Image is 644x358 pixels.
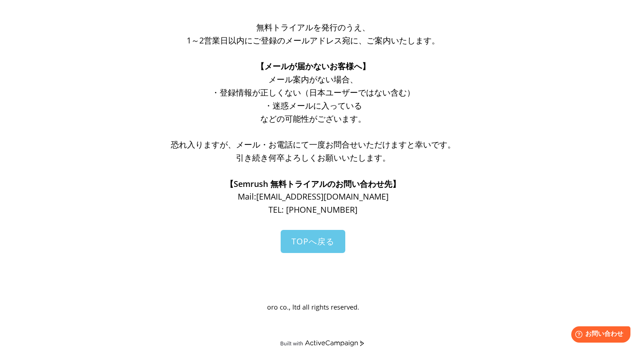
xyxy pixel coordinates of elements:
[268,204,357,215] span: TEL: [PHONE_NUMBER]
[564,323,634,348] iframe: Help widget launcher
[171,139,456,150] span: 恐れ入りますが、メール・お電話にて一度お問合せいただけますと幸いです。
[256,22,370,33] span: 無料トライアルを発行のうえ、
[264,100,362,111] span: ・迷惑メールに入っている
[291,236,334,247] span: TOPへ戻る
[236,152,390,163] span: 引き続き何卒よろしくお願いいたします。
[268,74,358,85] span: メール案内がない場合、
[212,87,415,98] span: ・登録情報が正しくない（日本ユーザーではない含む）
[281,230,345,253] a: TOPへ戻る
[267,303,359,311] span: oro co., ltd all rights reserved.
[256,61,370,72] span: 【メールが届かないお客様へ】
[238,191,389,202] span: Mail: [EMAIL_ADDRESS][DOMAIN_NAME]
[226,178,400,189] span: 【Semrush 無料トライアルのお問い合わせ先】
[260,113,366,124] span: などの可能性がございます。
[187,35,440,46] span: 1～2営業日以内にご登録のメールアドレス宛に、ご案内いたします。
[280,340,303,347] div: Built with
